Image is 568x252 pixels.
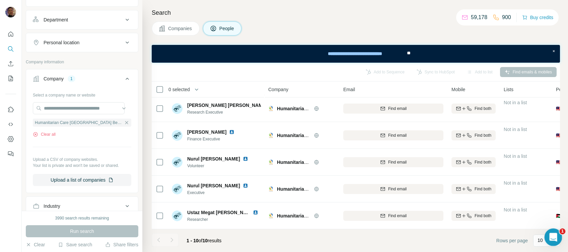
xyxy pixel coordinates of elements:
[475,132,491,138] span: Find both
[5,148,16,160] button: Feedback
[556,105,562,112] span: 🇲🇾
[35,120,123,126] span: Humanitarian Care [GEOGRAPHIC_DATA] Berhad
[203,238,208,243] span: 10
[172,210,183,221] img: Avatar
[475,106,491,112] span: Find both
[277,213,387,218] span: Humanitarian Care [GEOGRAPHIC_DATA] Berhad
[268,106,274,111] img: Logo of Humanitarian Care Malaysia Berhad
[556,159,562,166] span: 🇲🇾
[451,211,496,221] button: Find both
[33,131,56,137] button: Clear all
[277,186,387,192] span: Humanitarian Care [GEOGRAPHIC_DATA] Berhad
[504,153,527,159] span: Not in a list
[152,45,560,63] iframe: Banner
[388,106,407,112] span: Find email
[388,186,407,192] span: Find email
[343,184,443,194] button: Find email
[502,13,511,21] p: 900
[187,238,221,243] span: results
[58,241,92,248] button: Save search
[268,213,274,218] img: Logo of Humanitarian Care Malaysia Berhad
[44,75,64,82] div: Company
[556,186,562,192] span: 🇲🇾
[26,12,138,28] button: Department
[268,133,274,138] img: Logo of Humanitarian Care Malaysia Berhad
[343,211,443,221] button: Find email
[168,86,190,93] span: 0 selected
[5,72,16,84] button: My lists
[187,210,311,215] span: Ustaz Megat [PERSON_NAME] Megat [PERSON_NAME]
[44,203,60,209] div: Industry
[26,241,45,248] button: Clear
[388,159,407,165] span: Find email
[388,213,407,219] span: Find email
[26,59,138,65] p: Company information
[475,213,491,219] span: Find both
[545,229,562,246] iframe: Intercom live chat
[187,129,226,135] span: [PERSON_NAME]
[343,130,443,140] button: Find email
[268,86,288,93] span: Company
[33,156,131,163] p: Upload a CSV of company websites.
[5,58,16,70] button: Enrich CSV
[504,127,527,132] span: Not in a list
[229,129,234,135] img: LinkedIn logo
[44,39,79,46] div: Personal location
[5,28,16,40] button: Quick start
[168,25,193,32] span: Companies
[343,104,443,114] button: Find email
[253,210,258,215] img: LinkedIn logo
[33,89,131,98] div: Select a company name or website
[44,16,68,23] div: Department
[187,216,261,223] span: Researcher
[172,130,183,141] img: Avatar
[219,25,235,32] span: People
[243,156,248,162] img: LinkedIn logo
[187,155,240,162] span: Nurul [PERSON_NAME]
[187,102,267,109] span: [PERSON_NAME] [PERSON_NAME]
[26,198,138,214] button: Industry
[268,160,274,165] img: Logo of Humanitarian Care Malaysia Berhad
[343,86,355,93] span: Email
[187,190,251,196] span: Executive
[5,104,16,116] button: Use Surfe on LinkedIn
[496,237,528,244] span: Rows per page
[187,163,251,169] span: Volunteer
[504,180,527,186] span: Not in a list
[187,109,261,115] span: Research Executive
[388,132,407,138] span: Find email
[504,207,527,212] span: Not in a list
[538,237,543,244] p: 10
[277,106,387,111] span: Humanitarian Care [GEOGRAPHIC_DATA] Berhad
[172,103,183,114] img: Avatar
[451,157,496,167] button: Find both
[172,157,183,168] img: Avatar
[277,133,387,138] span: Humanitarian Care [GEOGRAPHIC_DATA] Berhad
[560,229,566,235] span: 1
[475,186,491,192] span: Find both
[277,160,387,165] span: Humanitarian Care [GEOGRAPHIC_DATA] Berhad
[451,130,496,140] button: Find both
[5,133,16,145] button: Dashboard
[26,71,138,89] button: Company1
[268,186,274,192] img: Logo of Humanitarian Care Malaysia Berhad
[343,157,443,167] button: Find email
[187,136,237,142] span: Finance Executive
[522,13,553,22] button: Buy credits
[33,163,131,169] p: Your list is private and won't be saved or shared.
[187,238,199,243] span: 1 - 10
[504,100,527,105] span: Not in a list
[199,238,203,243] span: of
[471,13,487,21] p: 59,178
[451,86,465,93] span: Mobile
[68,76,75,82] div: 1
[243,183,248,188] img: LinkedIn logo
[187,182,240,189] span: Nurul [PERSON_NAME]
[451,104,496,114] button: Find both
[55,215,109,221] div: 3990 search results remaining
[504,86,513,93] span: Lists
[5,7,16,17] img: Avatar
[33,174,131,186] button: Upload a list of companies
[5,118,16,130] button: Use Surfe API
